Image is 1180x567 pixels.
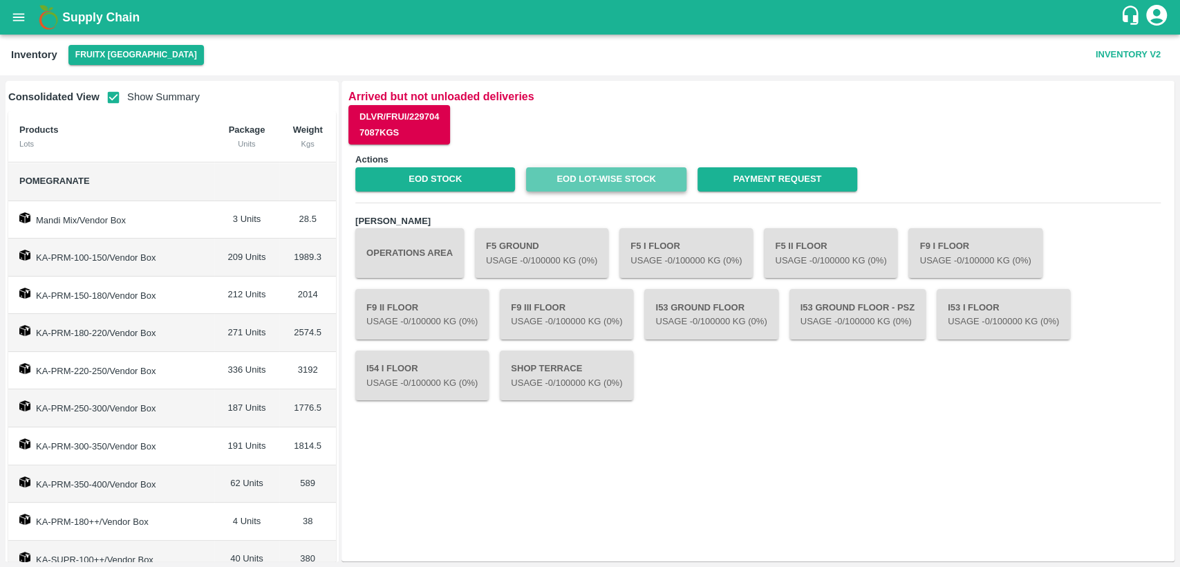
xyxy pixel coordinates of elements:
td: 4 Units [214,503,280,541]
a: Supply Chain [62,8,1120,27]
td: Mandi Mix/Vendor Box [8,201,214,239]
td: 191 Units [214,427,280,465]
b: Supply Chain [62,10,140,24]
img: box [19,400,30,411]
b: Inventory [11,49,57,60]
td: 1989.3 [279,239,336,277]
img: logo [35,3,62,31]
p: Usage - 0 /100000 Kg (0%) [511,315,622,328]
td: 271 Units [214,314,280,352]
button: F9 III FloorUsage -0/100000 Kg (0%) [500,289,633,339]
b: Products [19,124,58,135]
button: Shop TerraceUsage -0/100000 Kg (0%) [500,351,633,400]
button: Inventory V2 [1090,43,1166,67]
button: open drawer [3,1,35,33]
img: box [19,476,30,487]
p: Usage - 0 /100000 Kg (0%) [919,254,1031,268]
td: 3192 [279,352,336,390]
td: 2574.5 [279,314,336,352]
td: KA-PRM-220-250/Vendor Box [8,352,214,390]
p: Usage - 0 /100000 Kg (0%) [486,254,597,268]
td: KA-PRM-100-150/Vendor Box [8,239,214,277]
b: Actions [355,154,388,165]
img: box [19,363,30,374]
p: Usage - 0 /100000 Kg (0%) [948,315,1059,328]
img: box [19,438,30,449]
img: box [19,250,30,261]
td: 1776.5 [279,389,336,427]
td: KA-PRM-180++/Vendor Box [8,503,214,541]
button: F5 I FloorUsage -0/100000 Kg (0%) [619,228,753,278]
td: KA-PRM-300-350/Vendor Box [8,427,214,465]
div: Kgs [290,138,325,150]
td: 589 [279,465,336,503]
div: customer-support [1120,5,1144,30]
p: Usage - 0 /100000 Kg (0%) [630,254,742,268]
td: 209 Units [214,239,280,277]
td: KA-PRM-250-300/Vendor Box [8,389,214,427]
td: 1814.5 [279,427,336,465]
b: Package [229,124,265,135]
td: 62 Units [214,465,280,503]
td: 38 [279,503,336,541]
img: box [19,514,30,525]
div: Lots [19,138,203,150]
td: 2014 [279,277,336,315]
a: Payment Request [697,167,857,192]
span: Show Summary [100,91,200,102]
p: Usage - 0 /100000 Kg (0%) [511,377,622,390]
img: box [19,552,30,563]
td: 212 Units [214,277,280,315]
p: Usage - 0 /100000 Kg (0%) [775,254,886,268]
b: Consolidated View [8,91,100,102]
button: F9 I FloorUsage -0/100000 Kg (0%) [908,228,1042,278]
b: [PERSON_NAME] [355,216,431,226]
img: box [19,288,30,299]
p: Arrived but not unloaded deliveries [348,88,1168,105]
p: Usage - 0 /100000 Kg (0%) [655,315,767,328]
button: I53 I FloorUsage -0/100000 Kg (0%) [937,289,1070,339]
button: I53 Ground Floor - PSZUsage -0/100000 Kg (0%) [789,289,926,339]
td: 187 Units [214,389,280,427]
button: I53 Ground FloorUsage -0/100000 Kg (0%) [644,289,778,339]
button: Select DC [68,45,204,65]
button: I54 I FloorUsage -0/100000 Kg (0%) [355,351,489,400]
button: F5 II FloorUsage -0/100000 Kg (0%) [764,228,897,278]
button: Operations Area [355,228,464,278]
p: Usage - 0 /100000 Kg (0%) [366,315,478,328]
p: Usage - 0 /100000 Kg (0%) [800,315,915,328]
button: DLVR/FRUI/2297047087Kgs [348,105,450,145]
td: KA-PRM-350-400/Vendor Box [8,465,214,503]
button: F5 GroundUsage -0/100000 Kg (0%) [475,228,608,278]
a: EOD Stock [355,167,515,192]
img: box [19,212,30,223]
td: KA-PRM-180-220/Vendor Box [8,314,214,352]
a: EOD Lot-wise Stock [526,167,686,192]
td: 336 Units [214,352,280,390]
div: account of current user [1144,3,1169,32]
td: 3 Units [214,201,280,239]
div: Units [225,138,269,150]
span: Pomegranate [19,176,90,186]
button: F9 II FloorUsage -0/100000 Kg (0%) [355,289,489,339]
p: Usage - 0 /100000 Kg (0%) [366,377,478,390]
td: 28.5 [279,201,336,239]
img: box [19,325,30,336]
b: Weight [293,124,323,135]
td: KA-PRM-150-180/Vendor Box [8,277,214,315]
